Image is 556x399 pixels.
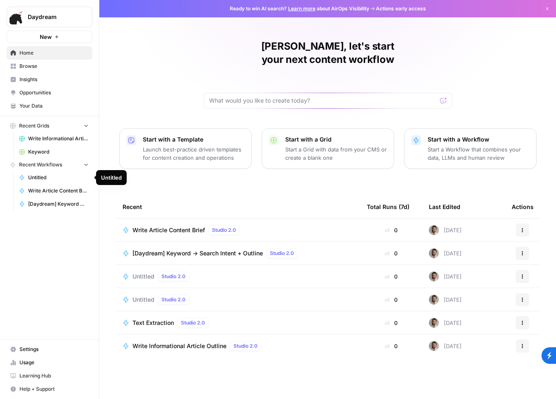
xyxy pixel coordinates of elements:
[19,102,89,110] span: Your Data
[28,174,89,181] span: Untitled
[7,369,92,382] a: Learning Hub
[285,135,387,144] p: Start with a Grid
[429,295,462,305] div: [DATE]
[367,319,416,327] div: 0
[28,135,89,142] span: Write Informational Articles
[181,319,205,327] span: Studio 2.0
[367,296,416,304] div: 0
[7,31,92,43] button: New
[7,382,92,396] button: Help + Support
[285,145,387,162] p: Start a Grid with data from your CMS or create a blank one
[429,225,462,235] div: [DATE]
[429,318,439,328] img: v1ef2yd8tp8pfhsbhiy6e4815r9c
[367,249,416,257] div: 0
[288,5,315,12] a: Learn more
[15,171,92,184] a: Untitled
[143,135,245,144] p: Start with a Template
[428,135,530,144] p: Start with a Workflow
[132,249,263,257] span: [Daydream] Keyword → Search Intent + Outline
[270,250,294,257] span: Studio 2.0
[123,318,354,328] a: Text ExtractionStudio 2.0
[15,197,92,211] a: [Daydream] Keyword → Search Intent + Outline
[15,132,92,145] a: Write Informational Articles
[7,86,92,99] a: Opportunities
[15,184,92,197] a: Write Article Content Brief
[209,96,437,105] input: What would you like to create today?
[7,120,92,132] button: Recent Grids
[19,372,89,380] span: Learning Hub
[28,200,89,208] span: [Daydream] Keyword → Search Intent + Outline
[123,295,354,305] a: UntitledStudio 2.0
[512,195,534,218] div: Actions
[132,272,154,281] span: Untitled
[429,225,439,235] img: v1ef2yd8tp8pfhsbhiy6e4815r9c
[376,5,426,12] span: Actions early access
[429,272,439,281] img: v1ef2yd8tp8pfhsbhiy6e4815r9c
[132,319,174,327] span: Text Extraction
[7,60,92,73] a: Browse
[123,272,354,281] a: UntitledStudio 2.0
[19,359,89,366] span: Usage
[262,128,394,169] button: Start with a GridStart a Grid with data from your CMS or create a blank one
[429,341,439,351] img: v1ef2yd8tp8pfhsbhiy6e4815r9c
[428,145,530,162] p: Start a Workflow that combines your data, LLMs and human review
[119,128,252,169] button: Start with a TemplateLaunch best-practice driven templates for content creation and operations
[7,46,92,60] a: Home
[367,342,416,350] div: 0
[429,341,462,351] div: [DATE]
[7,159,92,171] button: Recent Workflows
[429,195,460,218] div: Last Edited
[19,62,89,70] span: Browse
[429,272,462,281] div: [DATE]
[204,40,452,66] h1: [PERSON_NAME], let's start your next content workflow
[15,145,92,159] a: Keyword
[123,341,354,351] a: Write Informational Article OutlineStudio 2.0
[40,33,52,41] span: New
[7,343,92,356] a: Settings
[404,128,537,169] button: Start with a WorkflowStart a Workflow that combines your data, LLMs and human review
[19,122,49,130] span: Recent Grids
[28,148,89,156] span: Keyword
[123,195,354,218] div: Recent
[132,342,226,350] span: Write Informational Article Outline
[132,226,205,234] span: Write Article Content Brief
[10,10,24,24] img: Daydream Logo
[123,225,354,235] a: Write Article Content BriefStudio 2.0
[367,272,416,281] div: 0
[7,73,92,86] a: Insights
[28,187,89,195] span: Write Article Content Brief
[132,296,154,304] span: Untitled
[28,13,78,21] span: Daydream
[19,385,89,393] span: Help + Support
[19,76,89,83] span: Insights
[161,273,185,280] span: Studio 2.0
[161,296,185,303] span: Studio 2.0
[143,145,245,162] p: Launch best-practice driven templates for content creation and operations
[230,5,369,12] span: Ready to win AI search? about AirOps Visibility
[123,248,354,258] a: [Daydream] Keyword → Search Intent + OutlineStudio 2.0
[429,248,439,258] img: v1ef2yd8tp8pfhsbhiy6e4815r9c
[429,318,462,328] div: [DATE]
[19,346,89,353] span: Settings
[19,49,89,57] span: Home
[367,226,416,234] div: 0
[367,195,409,218] div: Total Runs (7d)
[7,99,92,113] a: Your Data
[7,356,92,369] a: Usage
[7,7,92,27] button: Workspace: Daydream
[212,226,236,234] span: Studio 2.0
[19,161,62,168] span: Recent Workflows
[429,295,439,305] img: v1ef2yd8tp8pfhsbhiy6e4815r9c
[429,248,462,258] div: [DATE]
[19,89,89,96] span: Opportunities
[233,342,258,350] span: Studio 2.0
